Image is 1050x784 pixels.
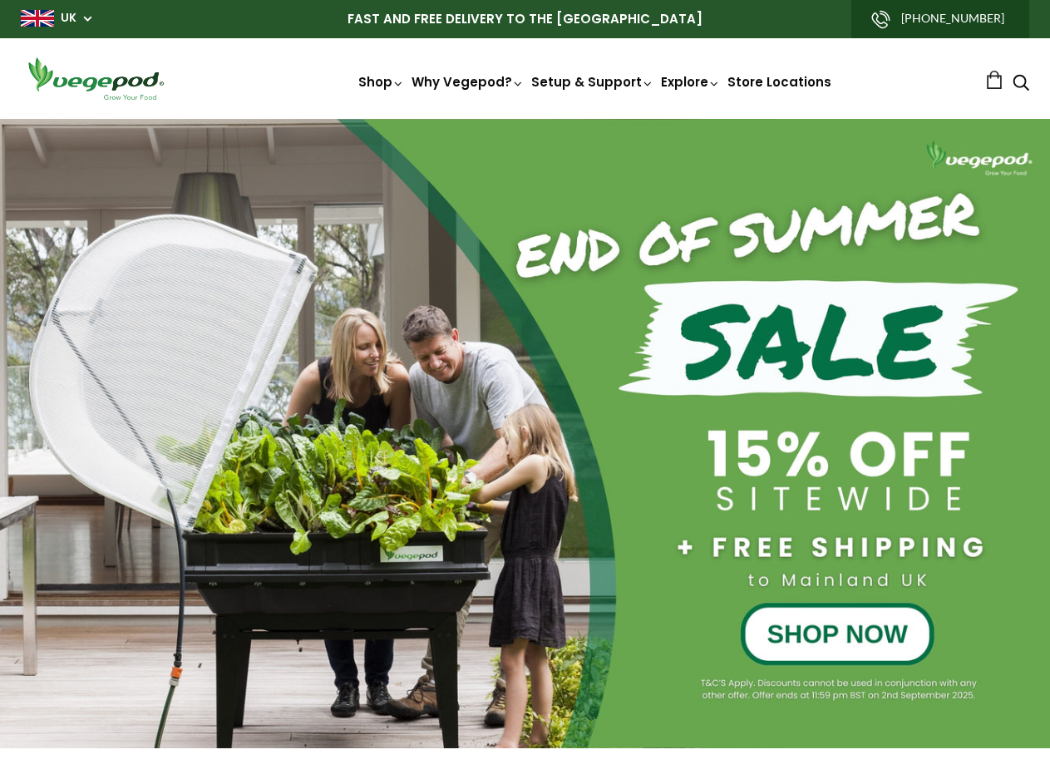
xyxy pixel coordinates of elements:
a: Search [1013,76,1029,93]
a: Store Locations [727,73,831,91]
a: UK [61,10,76,27]
a: Explore [661,73,721,91]
a: Setup & Support [531,73,654,91]
img: gb_large.png [21,10,54,27]
a: Why Vegepod? [412,73,525,91]
img: Vegepod [21,55,170,102]
a: Shop [358,73,405,91]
